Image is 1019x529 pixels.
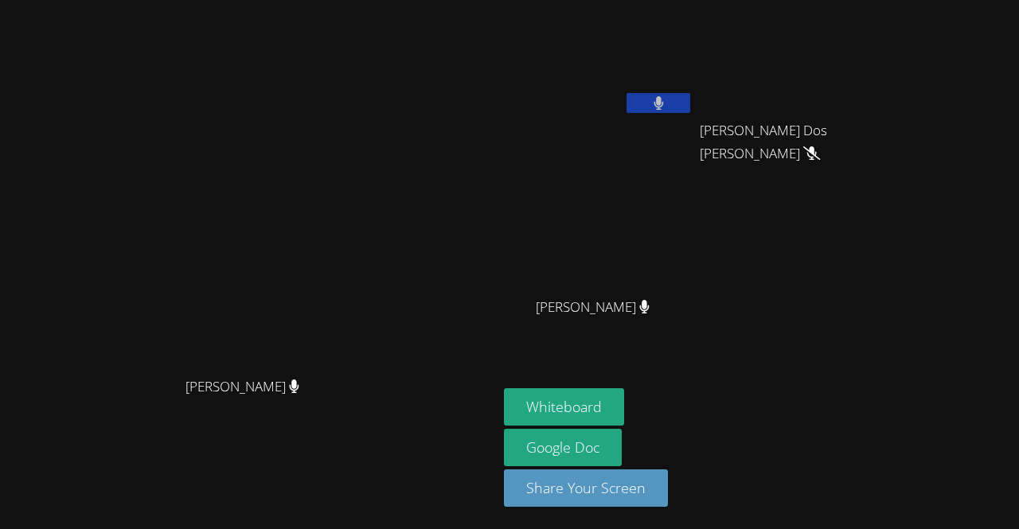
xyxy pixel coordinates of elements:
[504,388,624,426] button: Whiteboard
[536,296,650,319] span: [PERSON_NAME]
[504,469,668,507] button: Share Your Screen
[504,429,622,466] a: Google Doc
[185,375,299,399] span: [PERSON_NAME]
[700,119,876,165] span: [PERSON_NAME] Dos [PERSON_NAME]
